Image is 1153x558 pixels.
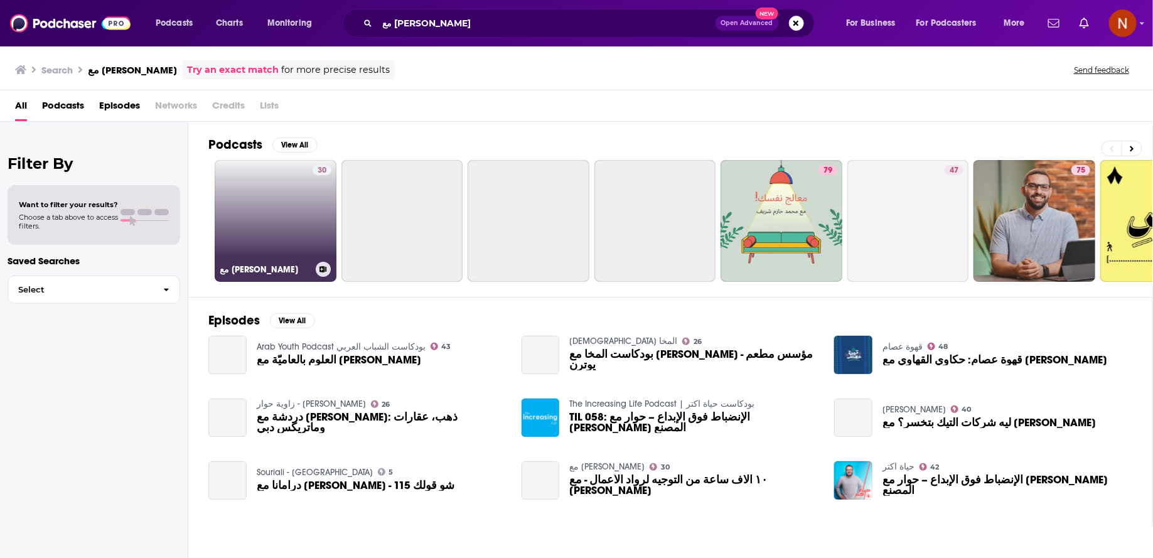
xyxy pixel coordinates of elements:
[931,464,940,470] span: 42
[522,399,560,437] a: TIL 058: الإنضباط فوق الإبداع – حوار مع أحمد نجيب مؤسس المصنع
[371,400,390,408] a: 26
[694,339,702,345] span: 26
[939,344,948,350] span: 48
[208,13,250,33] a: Charts
[281,63,390,77] span: for more precise results
[378,468,394,476] a: 5
[756,8,778,19] span: New
[147,13,209,33] button: open menu
[569,475,819,496] a: ١٠ آلاف ساعة من التوجيه لرواد الأعمال - مع هاني نجيب
[882,341,923,352] a: قهوة عصام
[215,160,336,282] a: 30مع [PERSON_NAME]
[88,64,177,76] h3: مع [PERSON_NAME]
[818,165,837,175] a: 79
[257,412,507,433] a: دردشة مع نجيب ساويرس: ذهب، عقارات وماتريكس دبي
[208,313,260,328] h2: Episodes
[431,343,451,350] a: 43
[257,355,421,365] span: العلوم بالعاميّة مع [PERSON_NAME]
[208,461,247,500] a: درامانا مع نجيب نصير - شو قولك 115
[721,20,773,26] span: Open Advanced
[569,412,819,433] a: TIL 058: الإنضباط فوق الإبداع – حوار مع أحمد نجيب مؤسس المصنع
[928,343,948,350] a: 48
[42,95,84,121] a: Podcasts
[212,95,245,121] span: Credits
[8,255,180,267] p: Saved Searches
[99,95,140,121] a: Episodes
[882,417,1096,428] a: ليه شركات التيك بتخسر؟ مع مصطفى نجيب وأحمد الإمام
[846,14,896,32] span: For Business
[270,313,315,328] button: View All
[950,164,958,177] span: 47
[834,461,872,500] img: الإنضباط فوق الإبداع – حوار مع أحمد نجيب مؤسس المصنع
[569,349,819,370] span: بودكاست المخا مع [PERSON_NAME] - مؤسس مطعم يوترن
[837,13,911,33] button: open menu
[882,475,1132,496] a: الإنضباط فوق الإبداع – حوار مع أحمد نجيب مؤسس المصنع
[834,399,872,437] a: ليه شركات التيك بتخسر؟ مع مصطفى نجيب وأحمد الإمام
[260,95,279,121] span: Lists
[661,464,670,470] span: 30
[650,463,670,471] a: 30
[1004,14,1025,32] span: More
[882,355,1107,365] span: قهوة عصام: حكاوي القهاوي مع [PERSON_NAME]
[389,469,393,475] span: 5
[569,461,645,472] a: مع نجيب
[257,399,366,409] a: زاوية حوار - Zawya Hewar
[945,165,963,175] a: 47
[8,276,180,304] button: Select
[155,95,197,121] span: Networks
[882,404,946,415] a: Ahmed Elemam
[716,16,779,31] button: Open AdvancedNew
[441,344,451,350] span: 43
[257,467,373,478] a: Souriali - سوريالي
[882,355,1107,365] a: قهوة عصام: حكاوي القهاوي مع مصطفى نجيب
[1043,13,1065,34] a: Show notifications dropdown
[1076,164,1085,177] span: 75
[973,160,1095,282] a: 75
[208,336,247,374] a: العلوم بالعاميّة مع نجيب مختاري
[1071,165,1090,175] a: 75
[208,137,262,153] h2: Podcasts
[882,461,914,472] a: حياة اكتر
[682,338,702,345] a: 26
[257,480,454,491] span: درامانا مع [PERSON_NAME] - شو قولك 115
[377,13,716,33] input: Search podcasts, credits, & more...
[1109,9,1137,37] span: Logged in as AdelNBM
[156,14,193,32] span: Podcasts
[522,461,560,500] a: ١٠ آلاف ساعة من التوجيه لرواد الأعمال - مع هاني نجيب
[208,313,315,328] a: EpisodesView All
[569,336,677,346] a: بودكاست المخا
[951,405,972,413] a: 40
[19,213,118,230] span: Choose a tab above to access filters.
[257,412,507,433] span: دردشة مع [PERSON_NAME]: ذهب، عقارات وماتريكس دبي
[721,160,842,282] a: 79
[569,349,819,370] a: بودكاست المخا مع نجيب الحجي - مؤسس مطعم يوترن
[916,14,977,32] span: For Podcasters
[1075,13,1094,34] a: Show notifications dropdown
[823,164,832,177] span: 79
[8,154,180,173] h2: Filter By
[208,399,247,437] a: دردشة مع نجيب ساويرس: ذهب، عقارات وماتريكس دبي
[15,95,27,121] a: All
[569,475,819,496] span: ١٠ آلاف ساعة من التوجيه لرواد الأعمال - مع [PERSON_NAME]
[882,417,1096,428] span: ليه شركات التيك بتخسر؟ مع [PERSON_NAME]
[318,164,326,177] span: 30
[355,9,827,38] div: Search podcasts, credits, & more...
[19,200,118,209] span: Want to filter your results?
[382,402,390,407] span: 26
[962,407,972,412] span: 40
[522,336,560,374] a: بودكاست المخا مع نجيب الحجي - مؤسس مطعم يوترن
[272,137,318,153] button: View All
[847,160,969,282] a: 47
[995,13,1041,33] button: open menu
[908,13,995,33] button: open menu
[569,399,754,409] a: The Increasing Life Podcast | بودكاست حياة اكتر
[187,63,279,77] a: Try an exact match
[834,336,872,374] img: قهوة عصام: حكاوي القهاوي مع مصطفى نجيب
[259,13,328,33] button: open menu
[1070,65,1133,75] button: Send feedback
